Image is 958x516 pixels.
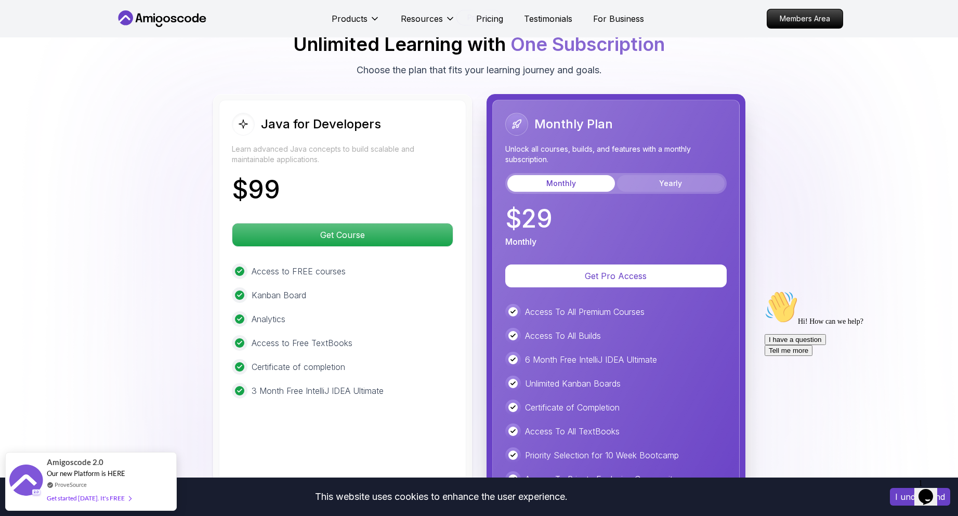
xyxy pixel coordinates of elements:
span: One Subscription [510,33,665,56]
span: Our new Platform is HERE [47,469,125,478]
h2: Java for Developers [261,116,381,133]
p: Analytics [252,313,285,325]
button: Accept cookies [890,488,950,506]
p: Access To All TextBooks [525,425,620,438]
p: Kanban Board [252,289,306,301]
button: Tell me more [4,59,52,70]
p: Choose the plan that fits your learning journey and goals. [357,63,602,77]
p: 6 Month Free IntelliJ IDEA Ultimate [525,353,657,366]
span: Amigoscode 2.0 [47,456,103,468]
h2: Unlimited Learning with [293,34,665,55]
button: Products [332,12,380,33]
h2: Monthly Plan [534,116,613,133]
p: Access to Free TextBooks [252,337,352,349]
p: Access To All Builds [525,329,601,342]
button: Get Course [232,223,453,247]
button: Resources [401,12,455,33]
a: Testimonials [524,12,572,25]
a: Get Course [232,230,453,240]
a: Members Area [767,9,843,29]
iframe: chat widget [760,286,948,469]
button: I have a question [4,48,65,59]
p: Access to FREE courses [252,265,346,277]
p: Priority Selection for 10 Week Bootcamp [525,449,679,461]
p: Get Course [232,223,453,246]
p: Access To All Premium Courses [525,306,645,318]
p: $ 99 [232,177,280,202]
img: :wave: [4,4,37,37]
a: ProveSource [55,480,87,489]
a: For Business [593,12,644,25]
span: Hi! How can we help? [4,31,103,39]
a: Get Pro Access [505,271,727,281]
a: Pricing [476,12,503,25]
p: 3 Month Free IntelliJ IDEA Ultimate [252,385,384,397]
p: Monthly [505,235,536,248]
p: Products [332,12,368,25]
p: Unlock all courses, builds, and features with a monthly subscription. [505,144,727,165]
img: provesource social proof notification image [9,465,43,498]
button: Monthly [507,175,615,192]
p: Certificate of Completion [525,401,620,414]
p: Access To Private Exclusive Community [525,473,677,485]
div: 👋Hi! How can we help?I have a questionTell me more [4,4,191,70]
p: Members Area [767,9,843,28]
div: Get started [DATE]. It's FREE [47,492,131,504]
p: Certificate of completion [252,361,345,373]
p: $ 29 [505,206,553,231]
p: Unlimited Kanban Boards [525,377,621,390]
iframe: chat widget [914,474,948,506]
p: Resources [401,12,443,25]
div: This website uses cookies to enhance the user experience. [8,485,874,508]
button: Yearly [617,175,725,192]
button: Get Pro Access [505,264,727,287]
p: Learn advanced Java concepts to build scalable and maintainable applications. [232,144,453,165]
